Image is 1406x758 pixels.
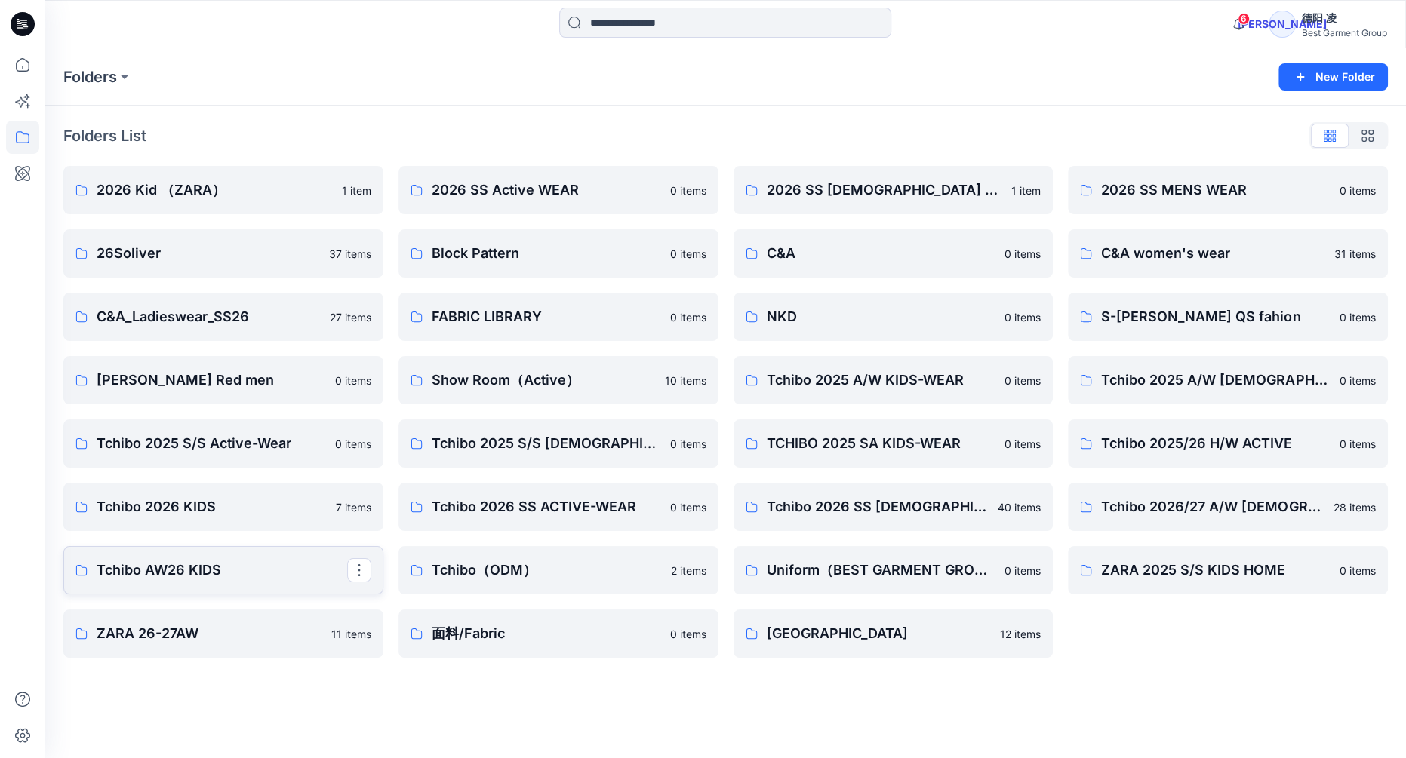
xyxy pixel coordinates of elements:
p: ZARA 2025 S/S KIDS HOME [1101,560,1331,581]
p: Tchibo 2025 S/S Active-Wear [97,433,326,454]
p: 2026 SS MENS WEAR [1101,180,1331,201]
a: Tchibo 2025/26 H/W ACTIVE0 items [1068,419,1388,468]
p: 1 item [1011,183,1041,198]
p: Tchibo 2025 S/S [DEMOGRAPHIC_DATA]-Wear [432,433,661,454]
p: 31 items [1334,246,1376,262]
p: 26Soliver [97,243,320,264]
p: C&A [767,243,996,264]
p: [PERSON_NAME] Red men [97,370,326,391]
p: Tchibo 2026 SS [DEMOGRAPHIC_DATA]-WEAR [767,496,989,517]
p: TCHIBO 2025 SA KIDS-WEAR [767,433,996,454]
p: 0 items [1005,436,1041,452]
a: Tchibo 2025 S/S Active-Wear0 items [63,419,383,468]
p: 40 items [998,499,1041,515]
p: 面料/Fabric [432,623,661,644]
p: 2026 SS Active WEAR [432,180,661,201]
a: Uniform（BEST GARMENT GROUP）0 items [734,546,1054,594]
a: 26Soliver37 items [63,229,383,278]
p: S-[PERSON_NAME] QS fahion [1101,306,1331,327]
a: Tchibo（ODM）2 items [398,546,718,594]
a: TCHIBO 2025 SA KIDS-WEAR0 items [734,419,1054,468]
a: [GEOGRAPHIC_DATA]12 items [734,609,1054,658]
p: Tchibo 2025 A/W [DEMOGRAPHIC_DATA]-WEAR [1101,370,1331,391]
p: Tchibo 2025 A/W KIDS-WEAR [767,370,996,391]
div: Best Garment Group [1302,27,1387,38]
p: 0 items [1005,563,1041,578]
p: 0 items [335,373,371,388]
a: Tchibo 2026 SS ACTIVE-WEAR0 items [398,483,718,531]
a: Folders [63,66,117,87]
a: S-[PERSON_NAME] QS fahion0 items [1068,293,1388,341]
p: 0 items [670,436,706,452]
a: 2026 SS MENS WEAR0 items [1068,166,1388,214]
p: 0 items [670,626,706,642]
p: 0 items [1340,309,1376,325]
a: Tchibo AW26 KIDS [63,546,383,594]
p: Show Room（Active） [432,370,656,391]
p: 2026 Kid （ZARA） [97,180,333,201]
a: Block Pattern0 items [398,229,718,278]
p: 37 items [329,246,371,262]
p: 0 items [670,499,706,515]
a: C&A_Ladieswear_SS2627 items [63,293,383,341]
a: 2026 Kid （ZARA）1 item [63,166,383,214]
p: 0 items [1340,563,1376,578]
a: 2026 SS [DEMOGRAPHIC_DATA] WEAR1 item [734,166,1054,214]
p: 0 items [1005,309,1041,325]
p: NKD [767,306,996,327]
p: 7 items [336,499,371,515]
p: Block Pattern [432,243,661,264]
div: [PERSON_NAME] [1269,11,1296,38]
a: [PERSON_NAME] Red men0 items [63,356,383,404]
a: FABRIC LIBRARY0 items [398,293,718,341]
p: Tchibo 2025/26 H/W ACTIVE [1101,433,1331,454]
a: 2026 SS Active WEAR0 items [398,166,718,214]
p: 0 items [1340,436,1376,452]
p: C&A_Ladieswear_SS26 [97,306,321,327]
a: Tchibo 2025 S/S [DEMOGRAPHIC_DATA]-Wear0 items [398,419,718,468]
p: 10 items [665,373,706,388]
div: 德阳 凌 [1302,9,1387,27]
p: 12 items [1000,626,1041,642]
a: ZARA 26-27AW11 items [63,609,383,658]
a: Tchibo 2026 KIDS7 items [63,483,383,531]
a: NKD0 items [734,293,1054,341]
a: C&A women's wear31 items [1068,229,1388,278]
p: 28 items [1334,499,1376,515]
a: Tchibo 2026 SS [DEMOGRAPHIC_DATA]-WEAR40 items [734,483,1054,531]
p: 1 item [342,183,371,198]
a: Tchibo 2025 A/W [DEMOGRAPHIC_DATA]-WEAR0 items [1068,356,1388,404]
p: ZARA 26-27AW [97,623,322,644]
p: [GEOGRAPHIC_DATA] [767,623,992,644]
p: 0 items [1005,246,1041,262]
button: New Folder [1278,63,1388,91]
a: C&A0 items [734,229,1054,278]
p: Tchibo 2026 KIDS [97,496,327,517]
p: 0 items [1340,373,1376,388]
a: 面料/Fabric0 items [398,609,718,658]
span: 6 [1238,13,1250,25]
p: Tchibo AW26 KIDS [97,560,347,581]
p: 0 items [335,436,371,452]
p: 0 items [1340,183,1376,198]
a: ZARA 2025 S/S KIDS HOME0 items [1068,546,1388,594]
a: Show Room（Active）10 items [398,356,718,404]
p: 27 items [330,309,371,325]
p: 2026 SS [DEMOGRAPHIC_DATA] WEAR [767,180,1003,201]
p: Tchibo 2026/27 A/W [DEMOGRAPHIC_DATA]-WEAR [1101,496,1324,517]
p: 2 items [671,563,706,578]
p: 0 items [670,246,706,262]
p: FABRIC LIBRARY [432,306,661,327]
p: Tchibo（ODM） [432,560,662,581]
a: Tchibo 2026/27 A/W [DEMOGRAPHIC_DATA]-WEAR28 items [1068,483,1388,531]
p: C&A women's wear [1101,243,1325,264]
p: Folders List [63,124,146,147]
p: 0 items [1005,373,1041,388]
p: 0 items [670,183,706,198]
a: Tchibo 2025 A/W KIDS-WEAR0 items [734,356,1054,404]
p: Uniform（BEST GARMENT GROUP） [767,560,996,581]
p: Tchibo 2026 SS ACTIVE-WEAR [432,496,661,517]
p: 11 items [331,626,371,642]
p: 0 items [670,309,706,325]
